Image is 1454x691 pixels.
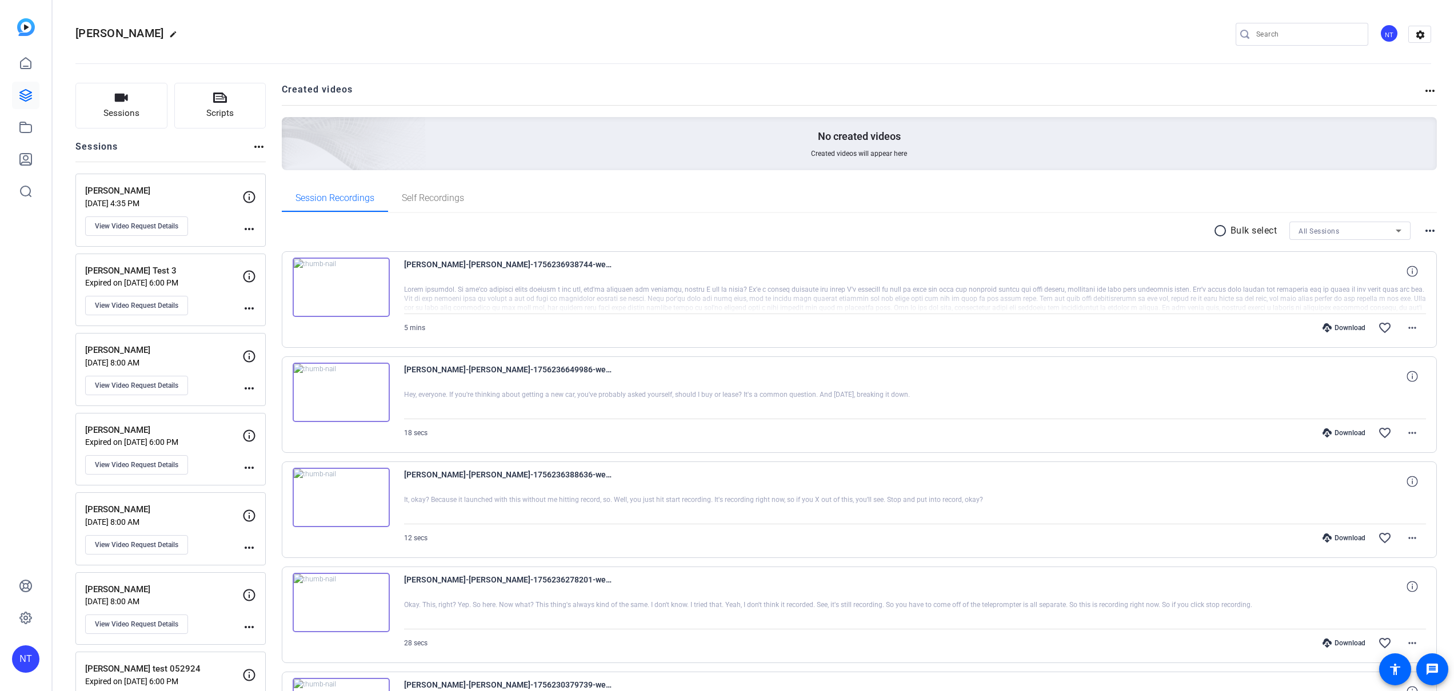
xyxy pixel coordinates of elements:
[404,639,428,647] span: 28 secs
[206,107,234,120] span: Scripts
[1380,24,1400,44] ngx-avatar: Neco Turkienicz
[154,4,426,252] img: Creted videos background
[402,194,464,203] span: Self Recordings
[293,573,390,632] img: thumb-nail
[811,149,907,158] span: Created videos will appear here
[295,194,374,203] span: Session Recordings
[1423,84,1437,98] mat-icon: more_horiz
[85,455,188,475] button: View Video Request Details
[85,376,188,395] button: View Video Request Details
[85,296,188,315] button: View Video Request Details
[85,184,242,198] p: [PERSON_NAME]
[252,140,266,154] mat-icon: more_horiz
[1378,426,1392,440] mat-icon: favorite_border
[242,620,256,634] mat-icon: more_horiz
[75,26,163,40] span: [PERSON_NAME]
[1388,662,1402,676] mat-icon: accessibility
[1317,533,1371,543] div: Download
[75,140,118,162] h2: Sessions
[85,278,242,287] p: Expired on [DATE] 6:00 PM
[1405,426,1419,440] mat-icon: more_horiz
[404,534,428,542] span: 12 secs
[293,468,390,527] img: thumb-nail
[1317,323,1371,332] div: Download
[85,517,242,527] p: [DATE] 8:00 AM
[85,503,242,516] p: [PERSON_NAME]
[85,344,242,357] p: [PERSON_NAME]
[1380,24,1399,43] div: NT
[85,264,242,278] p: [PERSON_NAME] Test 3
[242,461,256,475] mat-icon: more_horiz
[95,301,178,310] span: View Video Request Details
[404,429,428,437] span: 18 secs
[12,645,39,673] div: NT
[85,424,242,437] p: [PERSON_NAME]
[95,620,178,629] span: View Video Request Details
[242,302,256,315] mat-icon: more_horiz
[1256,27,1359,41] input: Search
[85,614,188,634] button: View Video Request Details
[242,222,256,236] mat-icon: more_horiz
[85,437,242,447] p: Expired on [DATE] 6:00 PM
[1405,636,1419,650] mat-icon: more_horiz
[169,30,183,44] mat-icon: edit
[404,573,616,600] span: [PERSON_NAME]-[PERSON_NAME]-1756236278201-webcam
[85,535,188,555] button: View Video Request Details
[1405,321,1419,335] mat-icon: more_horiz
[1378,636,1392,650] mat-icon: favorite_border
[404,258,616,285] span: [PERSON_NAME]-[PERSON_NAME]-1756236938744-webcam
[85,358,242,367] p: [DATE] 8:00 AM
[85,199,242,208] p: [DATE] 4:35 PM
[242,381,256,395] mat-icon: more_horiz
[1378,531,1392,545] mat-icon: favorite_border
[404,363,616,390] span: [PERSON_NAME]-[PERSON_NAME]-1756236649986-webcam
[17,18,35,36] img: blue-gradient.svg
[85,583,242,596] p: [PERSON_NAME]
[1409,26,1432,43] mat-icon: settings
[1231,224,1277,238] p: Bulk select
[1213,224,1231,238] mat-icon: radio_button_unchecked
[242,541,256,555] mat-icon: more_horiz
[1317,428,1371,437] div: Download
[282,83,1424,105] h2: Created videos
[95,540,178,549] span: View Video Request Details
[293,363,390,422] img: thumb-nail
[1378,321,1392,335] mat-icon: favorite_border
[75,83,167,128] button: Sessions
[1299,227,1339,235] span: All Sessions
[95,460,178,469] span: View Video Request Details
[95,381,178,390] span: View Video Request Details
[404,324,425,332] span: 5 mins
[85,216,188,236] button: View Video Request Details
[95,222,178,231] span: View Video Request Details
[103,107,139,120] span: Sessions
[174,83,266,128] button: Scripts
[85,662,242,676] p: [PERSON_NAME] test 052924
[85,677,242,686] p: Expired on [DATE] 6:00 PM
[1317,638,1371,648] div: Download
[404,468,616,495] span: [PERSON_NAME]-[PERSON_NAME]-1756236388636-webcam
[818,130,901,143] p: No created videos
[1425,662,1439,676] mat-icon: message
[1405,531,1419,545] mat-icon: more_horiz
[1423,224,1437,238] mat-icon: more_horiz
[85,597,242,606] p: [DATE] 8:00 AM
[293,258,390,317] img: thumb-nail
